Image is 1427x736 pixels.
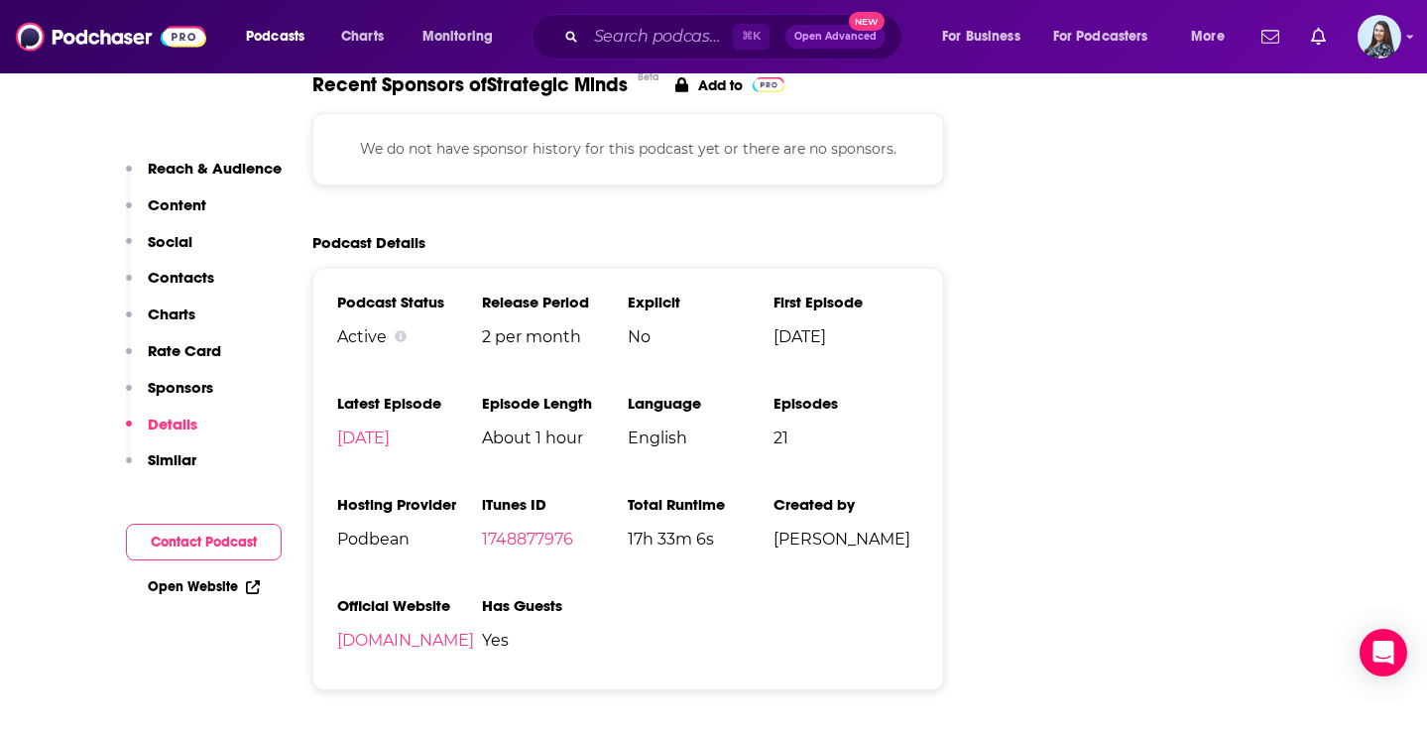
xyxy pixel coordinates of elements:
span: No [628,327,773,346]
h3: First Episode [773,293,919,311]
p: Add to [698,76,743,94]
span: Recent Sponsors of Strategic Minds [312,72,628,97]
h3: Explicit [628,293,773,311]
a: Charts [328,21,396,53]
p: Details [148,415,197,433]
h3: Language [628,394,773,413]
h3: Latest Episode [337,394,483,413]
button: Sponsors [126,378,213,415]
button: Contacts [126,268,214,305]
button: open menu [928,21,1045,53]
h3: Official Website [337,596,483,615]
div: Search podcasts, credits, & more... [550,14,921,60]
button: Social [126,232,192,269]
span: English [628,429,773,447]
img: Podchaser - Follow, Share and Rate Podcasts [16,18,206,56]
span: Monitoring [422,23,493,51]
span: Yes [482,631,628,650]
a: [DOMAIN_NAME] [337,631,474,650]
h3: Release Period [482,293,628,311]
button: Details [126,415,197,451]
p: Charts [148,305,195,323]
button: Content [126,195,206,232]
button: open menu [232,21,330,53]
div: Open Intercom Messenger [1360,629,1407,676]
button: open menu [1177,21,1249,53]
h3: Episode Length [482,394,628,413]
button: Charts [126,305,195,341]
p: Contacts [148,268,214,287]
h3: Created by [773,495,919,514]
span: Podbean [337,530,483,549]
p: Similar [148,450,196,469]
a: Show notifications dropdown [1253,20,1287,54]
a: [DATE] [337,429,390,447]
h3: Has Guests [482,596,628,615]
span: 21 [773,429,919,447]
span: 2 per month [482,327,628,346]
input: Search podcasts, credits, & more... [586,21,733,53]
div: Active [337,327,483,346]
span: New [849,12,885,31]
p: We do not have sponsor history for this podcast yet or there are no sponsors. [337,138,920,160]
p: Reach & Audience [148,159,282,178]
button: Reach & Audience [126,159,282,195]
button: Rate Card [126,341,221,378]
h2: Podcast Details [312,233,425,252]
img: User Profile [1358,15,1401,59]
h3: Episodes [773,394,919,413]
button: Open AdvancedNew [785,25,886,49]
a: Open Website [148,578,260,595]
h3: Podcast Status [337,293,483,311]
button: open menu [409,21,519,53]
span: Logged in as brookefortierpr [1358,15,1401,59]
button: Contact Podcast [126,524,282,560]
span: 17h 33m 6s [628,530,773,549]
div: Beta [638,70,659,83]
span: [DATE] [773,327,919,346]
span: Podcasts [246,23,304,51]
h3: Total Runtime [628,495,773,514]
p: Sponsors [148,378,213,397]
span: Open Advanced [794,32,877,42]
h3: iTunes ID [482,495,628,514]
span: [PERSON_NAME] [773,530,919,549]
p: Rate Card [148,341,221,360]
span: For Podcasters [1053,23,1148,51]
button: open menu [1040,21,1177,53]
h3: Hosting Provider [337,495,483,514]
span: More [1191,23,1225,51]
button: Similar [126,450,196,487]
p: Social [148,232,192,251]
span: ⌘ K [733,24,770,50]
a: Show notifications dropdown [1303,20,1334,54]
button: Show profile menu [1358,15,1401,59]
p: Content [148,195,206,214]
span: Charts [341,23,384,51]
span: For Business [942,23,1020,51]
span: About 1 hour [482,429,628,447]
img: Pro Logo [753,77,785,92]
a: Add to [675,72,785,97]
a: 1748877976 [482,530,573,549]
